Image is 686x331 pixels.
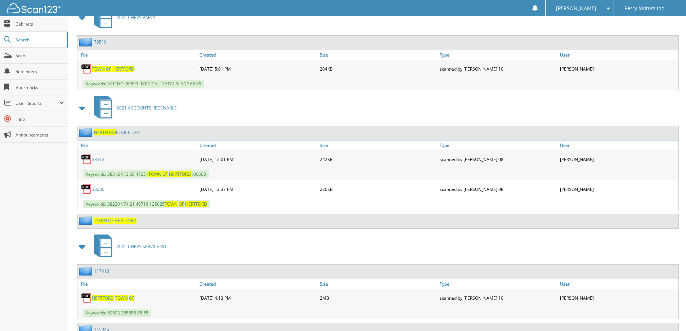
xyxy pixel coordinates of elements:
[15,100,59,106] span: User Reports
[81,154,92,165] img: PDF.png
[438,50,558,60] a: Type
[81,184,92,194] img: PDF.png
[15,132,64,138] span: Announcements
[650,296,686,331] iframe: Chat Widget
[162,171,168,177] span: OF
[15,37,63,43] span: Search
[558,152,678,166] div: [PERSON_NAME]
[318,152,438,166] div: 242KB
[438,279,558,289] a: Type
[77,50,198,60] a: File
[79,128,94,137] img: folder2.png
[81,292,92,303] img: PDF.png
[94,218,107,224] span: TOWN
[77,140,198,150] a: File
[83,80,204,88] span: Keywords: ACC NO. 60593 [MEDICAL_DATA] BLADE 66.85
[148,171,161,177] span: TOWN
[198,140,318,150] a: Created
[558,279,678,289] a: User
[179,201,184,207] span: OF
[318,50,438,60] a: Size
[169,171,191,177] span: HERTFORD
[558,182,678,196] div: [PERSON_NAME]
[198,152,318,166] div: [DATE] 12:01 PM
[318,62,438,76] div: 204KB
[79,37,94,46] img: folder2.png
[83,309,151,317] span: Keywords: 60593 255558 85.55
[318,291,438,305] div: 2MB
[92,66,134,72] a: TOWN OF HERTFORD
[115,218,136,224] span: HERTFORD
[94,39,107,45] a: 79510
[92,156,104,162] a: 38312
[92,295,134,301] a: HERTFORD TOWN OF
[90,94,177,122] a: 2021 ACCOUNTS RECEIVABLE
[438,152,558,166] div: scanned by [PERSON_NAME] 08
[15,21,64,27] span: Cabinets
[106,66,111,72] span: OF
[438,140,558,150] a: Type
[438,291,558,305] div: scanned by [PERSON_NAME] 10
[558,291,678,305] div: [PERSON_NAME]
[438,62,558,76] div: scanned by [PERSON_NAME] 10
[90,232,166,261] a: 2022 CHEVY SERVICE RO
[318,279,438,289] a: Size
[83,200,210,208] span: Keywords: 38230 $74.21 46716 125025
[115,295,128,301] span: TOWN
[15,53,64,59] span: Scan
[15,68,64,75] span: Reminders
[117,243,166,250] span: 2022 CHEVY SERVICE RO
[92,66,105,72] span: TOWN
[198,62,318,76] div: [DATE] 5:01 PM
[7,3,61,13] img: scan123-logo-white.svg
[94,218,136,224] a: TOWN OF HERTFORD
[558,140,678,150] a: User
[558,50,678,60] a: User
[94,129,142,135] a: HERTFORDPOLICE DEPT
[81,63,92,74] img: PDF.png
[198,182,318,196] div: [DATE] 12:37 PM
[92,186,104,192] a: 38230
[15,84,64,90] span: Bookmarks
[558,62,678,76] div: [PERSON_NAME]
[79,267,94,276] img: folder2.png
[117,105,177,111] span: 2021 ACCOUNTS RECEIVABLE
[318,182,438,196] div: 280KB
[92,295,114,301] span: HERTFORD
[198,291,318,305] div: [DATE] 4:13 PM
[79,216,94,225] img: folder2.png
[165,201,178,207] span: TOWN
[185,201,207,207] span: HERTFORD
[83,170,209,178] span: Keywords: 38312 $13.60 47251 100603
[624,6,664,10] span: Perry Motors Inc
[90,3,156,32] a: 2022 CHEVY PARTS
[94,129,116,135] span: HERTFORD
[556,6,596,10] span: [PERSON_NAME]
[117,14,156,21] span: 2022 CHEVY PARTS
[77,279,198,289] a: File
[108,218,113,224] span: OF
[318,140,438,150] a: Size
[15,116,64,122] span: Help
[129,295,134,301] span: OF
[198,50,318,60] a: Created
[94,268,109,274] a: 117418
[112,66,134,72] span: HERTFORD
[438,182,558,196] div: scanned by [PERSON_NAME] 08
[198,279,318,289] a: Created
